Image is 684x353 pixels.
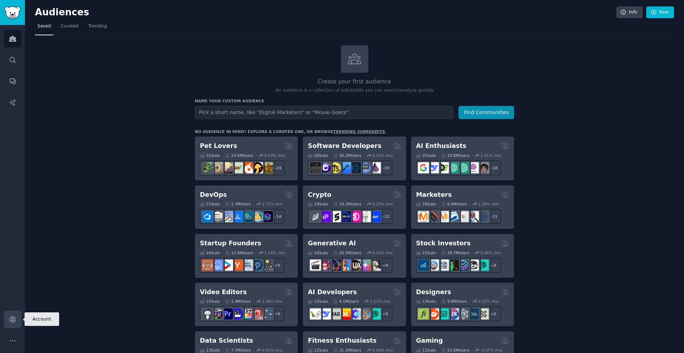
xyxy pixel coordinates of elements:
[225,153,253,158] div: 24.5M Users
[350,308,361,319] img: OpenSourceAI
[441,153,469,158] div: 20.8M Users
[310,260,321,271] img: aivideo
[486,160,501,175] div: + 18
[270,209,285,224] div: + 14
[616,6,643,19] a: Info
[458,211,469,222] img: googleads
[646,6,674,19] a: New
[486,306,501,321] div: + 6
[448,260,459,271] img: Trading
[262,299,283,304] div: 1.56 % /mo
[86,21,109,35] a: Trending
[252,308,263,319] img: Youtubevideo
[195,98,514,103] h3: Name your custom audience
[310,211,321,222] img: ethfinance
[212,211,223,222] img: AWS_Certified_Experts
[333,348,361,353] div: 31.1M Users
[486,209,501,224] div: + 11
[478,162,489,173] img: ArtificalIntelligence
[418,308,429,319] img: typography
[222,260,233,271] img: startup
[373,153,393,158] div: 0.32 % /mo
[478,201,498,206] div: 1.26 % /mo
[418,162,429,173] img: GoogleGeminiAI
[441,250,469,255] div: 28.7M Users
[481,250,501,255] div: 0.46 % /mo
[438,211,449,222] img: AskMarketing
[370,162,381,173] img: elixir
[200,288,247,297] h2: Video Editors
[448,162,459,173] img: chatgpt_promptDesign
[308,153,328,158] div: 26 Sub s
[438,162,449,173] img: AItoolsCatalog
[373,348,393,353] div: 0.04 % /mo
[416,201,436,206] div: 18 Sub s
[225,250,253,255] div: 13.9M Users
[232,162,243,173] img: turtle
[441,348,469,353] div: 53.0M Users
[37,23,51,30] span: Saved
[370,260,381,271] img: DreamBooth
[416,336,443,345] h2: Gaming
[222,162,233,173] img: leopardgeckos
[242,308,253,319] img: finalcutpro
[333,129,385,134] a: trending subreddits
[222,308,233,319] img: premiere
[308,348,328,353] div: 12 Sub s
[468,162,479,173] img: OpenAIDev
[360,211,371,222] img: CryptoNews
[340,211,351,222] img: web3
[252,260,263,271] img: Entrepreneurship
[416,153,436,158] div: 25 Sub s
[202,260,213,271] img: EntrepreneurRideAlong
[416,190,452,199] h2: Marketers
[438,308,449,319] img: UI_Design
[232,211,243,222] img: DevOpsLinks
[308,190,331,199] h2: Crypto
[242,211,253,222] img: platformengineering
[308,201,328,206] div: 19 Sub s
[202,308,213,319] img: gopro
[252,211,263,222] img: aws_cdk
[262,162,273,173] img: dogbreed
[378,160,393,175] div: + 19
[264,250,285,255] div: 1.14 % /mo
[468,260,479,271] img: swingtrading
[416,348,436,353] div: 11 Sub s
[61,23,78,30] span: Curated
[333,153,361,158] div: 30.1M Users
[200,348,220,353] div: 13 Sub s
[481,348,502,353] div: -0.07 % /mo
[458,162,469,173] img: chatgpt_prompts_
[468,308,479,319] img: learndesign
[428,260,439,271] img: ValueInvesting
[270,160,285,175] div: + 24
[320,260,331,271] img: dalle2
[320,162,331,173] img: csharp
[478,308,489,319] img: UX_Design
[308,288,357,297] h2: AI Developers
[418,260,429,271] img: dividends
[212,260,223,271] img: SaaS
[478,211,489,222] img: OnlineMarketing
[200,299,220,304] div: 15 Sub s
[264,153,285,158] div: 0.53 % /mo
[200,190,227,199] h2: DevOps
[428,308,439,319] img: logodesign
[350,260,361,271] img: FluxAI
[225,201,251,206] div: 1.7M Users
[378,306,393,321] div: + 8
[310,308,321,319] img: LangChain
[308,239,356,248] h2: Generative AI
[360,162,371,173] img: AskComputerScience
[416,239,471,248] h2: Stock Investors
[370,211,381,222] img: defi_
[416,288,451,297] h2: Designers
[308,336,377,345] h2: Fitness Enthusiasts
[308,299,328,304] div: 15 Sub s
[212,162,223,173] img: ballpython
[270,306,285,321] div: + 8
[4,6,21,19] img: GummySearch logo
[468,211,479,222] img: MarketingResearch
[330,211,341,222] img: ethstaker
